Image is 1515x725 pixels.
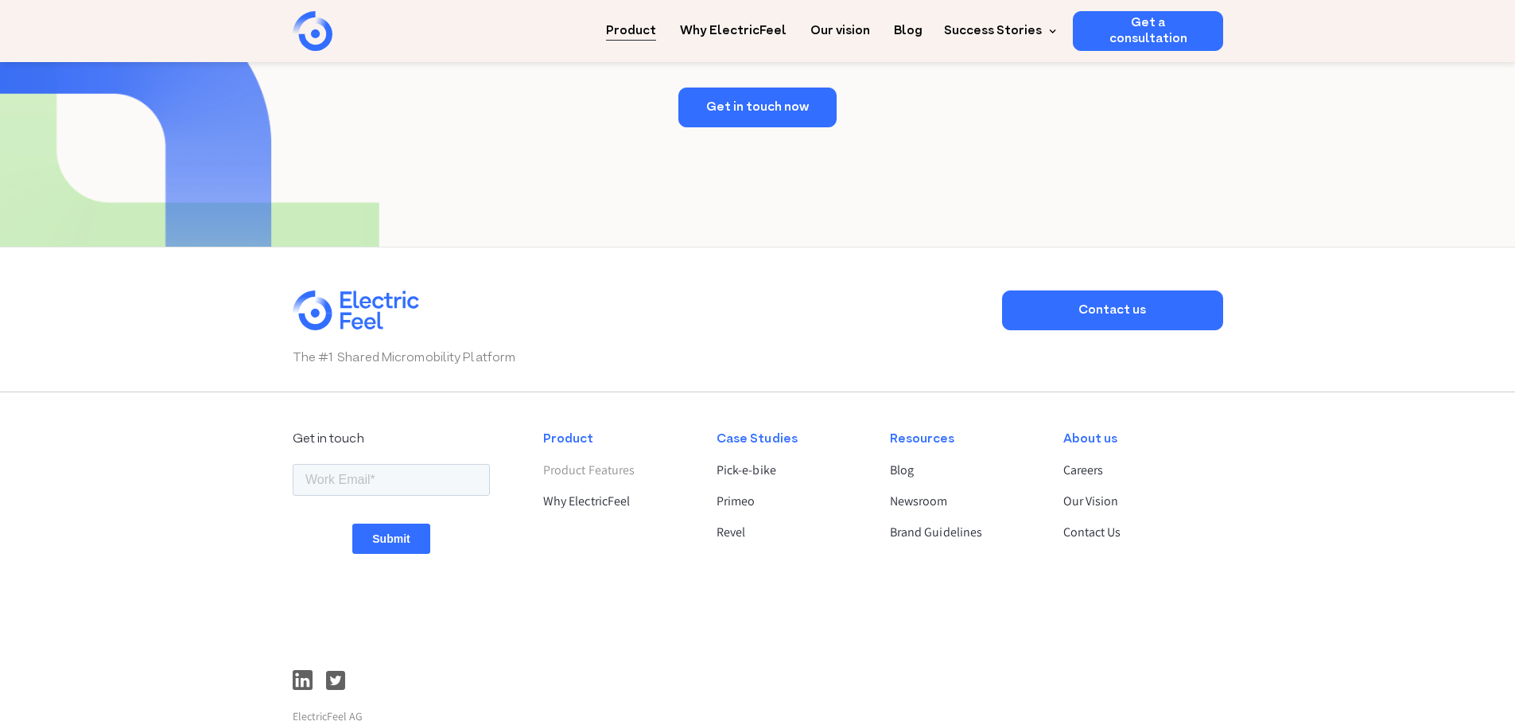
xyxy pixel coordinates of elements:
[543,430,690,449] div: Product
[944,21,1042,41] div: Success Stories
[890,523,1036,542] a: Brand Guidelines
[890,430,1036,449] div: Resources
[543,461,690,480] a: Product Features
[1063,430,1210,449] div: About us
[543,492,690,511] a: Why ElectricFeel
[606,11,656,41] a: Product
[1073,11,1223,51] a: Get a consultation
[717,430,863,449] div: Case Studies
[678,88,837,127] a: Get in touch now
[717,461,863,480] a: Pick-e-bike
[717,492,863,511] a: Primeo
[894,11,923,41] a: Blog
[717,523,863,542] a: Revel
[1063,461,1210,480] a: Careers
[1063,523,1210,542] a: Contact Us
[1063,492,1210,511] a: Our Vision
[293,11,420,51] a: home
[890,461,1036,480] a: Blog
[890,492,1036,511] a: Newsroom
[810,11,870,41] a: Our vision
[293,461,490,652] iframe: Form 1
[1410,620,1493,703] iframe: Chatbot
[1002,290,1223,330] a: Contact us
[293,430,490,449] div: Get in touch
[293,349,987,368] p: The #1 Shared Micromobility Platform
[680,11,787,41] a: Why ElectricFeel
[934,11,1061,51] div: Success Stories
